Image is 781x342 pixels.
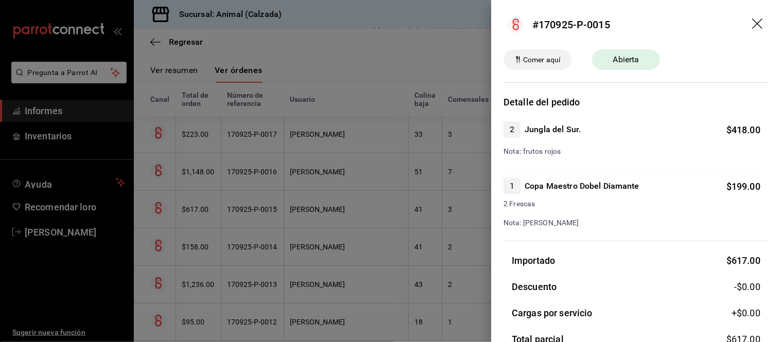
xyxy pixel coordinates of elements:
[726,124,732,135] font: $
[504,97,580,107] font: Detalle del pedido
[510,124,514,134] font: 2
[510,181,514,191] font: 1
[742,308,760,318] font: 0.00
[532,19,610,31] font: #170925-P-0015
[732,255,760,266] font: 617.00
[752,19,765,31] button: arrastrar
[525,181,639,191] font: Copa Maestro Dobel Diamante
[512,255,555,266] font: Importado
[726,255,732,266] font: $
[512,308,593,318] font: Cargas por servicio
[734,281,760,292] font: -$0.00
[504,200,535,208] font: 2 Frescas
[504,219,579,227] font: Nota: [PERSON_NAME]
[512,281,557,292] font: Descuento
[504,147,561,155] font: Nota: frutos rojos
[726,181,732,192] font: $
[523,56,560,64] font: Comer aquí
[525,124,581,134] font: Jungla del Sur.
[732,308,742,318] font: +$
[732,124,760,135] font: 418.00
[613,55,639,64] font: Abierta
[732,181,760,192] font: 199.00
